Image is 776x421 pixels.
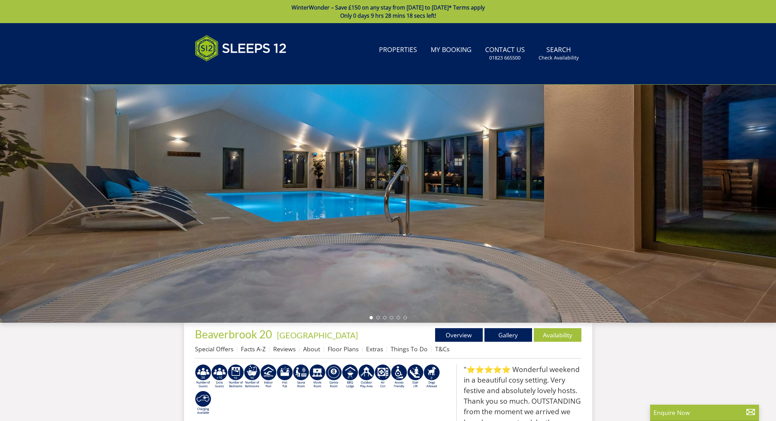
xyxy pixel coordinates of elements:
[274,330,358,340] span: -
[536,43,581,65] a: SearchCheck Availability
[375,364,391,389] img: AD_4nXdwraYVZ2fjjsozJ3MSjHzNlKXAQZMDIkuwYpBVn5DeKQ0F0MOgTPfN16CdbbfyNhSuQE5uMlSrE798PV2cbmCW5jN9_...
[407,364,424,389] img: AD_4nXeNuZ_RiRi883_nkolMQv9HCerd22NI0v1hHLGItzVV83AiNu4h--QJwUvANPnw_Sp7q9QsgAklTwjKkl_lqMaKwvT9Z...
[195,391,211,415] img: AD_4nXcnT2OPG21WxYUhsl9q61n1KejP7Pk9ESVM9x9VetD-X_UXXoxAKaMRZGYNcSGiAsmGyKm0QlThER1osyFXNLmuYOVBV...
[539,54,579,61] small: Check Availability
[195,31,287,65] img: Sleeps 12
[195,345,233,353] a: Special Offers
[366,345,383,353] a: Extras
[228,364,244,389] img: AD_4nXfZxIz6BQB9SA1qRR_TR-5tIV0ZeFY52bfSYUXaQTY3KXVpPtuuoZT3Ql3RNthdyy4xCUoonkMKBfRi__QKbC4gcM_TO...
[534,328,581,342] a: Availability
[391,364,407,389] img: AD_4nXe3VD57-M2p5iq4fHgs6WJFzKj8B0b3RcPFe5LKK9rgeZlFmFoaMJPsJOOJzc7Q6RMFEqsjIZ5qfEJu1txG3QLmI_2ZW...
[484,328,532,342] a: Gallery
[195,364,211,389] img: AD_4nXe1hmHv4RwFZmJZoT7PU21_UdiT1KgGPh4q8mnJRrwVib1rpNG3PULgXhEdpKr8nEJZIBXjOu5x_-RPAN_1kgJuQCgcO...
[391,345,428,353] a: Things To Do
[195,327,274,341] a: Beaverbrook 20
[277,364,293,389] img: AD_4nXcpX5uDwed6-YChlrI2BYOgXwgg3aqYHOhRm0XfZB-YtQW2NrmeCr45vGAfVKUq4uWnc59ZmEsEzoF5o39EWARlT1ewO...
[273,345,296,353] a: Reviews
[482,43,528,65] a: Contact Us01823 665500
[192,69,263,75] iframe: Customer reviews powered by Trustpilot
[277,330,358,340] a: [GEOGRAPHIC_DATA]
[244,364,260,389] img: AD_4nXfvn8RXFi48Si5WD_ef5izgnipSIXhRnV2E_jgdafhtv5bNmI08a5B0Z5Dh6wygAtJ5Dbjjt2cCuRgwHFAEvQBwYj91q...
[309,364,326,389] img: AD_4nXcMx2CE34V8zJUSEa4yj9Pppk-n32tBXeIdXm2A2oX1xZoj8zz1pCuMiQujsiKLZDhbHnQsaZvA37aEfuFKITYDwIrZv...
[328,345,359,353] a: Floor Plans
[435,328,483,342] a: Overview
[195,327,272,341] span: Beaverbrook 20
[376,43,420,58] a: Properties
[211,364,228,389] img: AD_4nXfDO4U1OSapPhJPVoI-wGywE1bp9_AbgJNbhHjjO3uJ67QxWqFxtKMUxE6_6QvFb5ierIngYkq3fPhxD4ngXginNLli2...
[241,345,266,353] a: Facts A-Z
[654,408,756,417] p: Enquire Now
[342,364,358,389] img: AD_4nXfdu1WaBqbCvRx5dFd3XGC71CFesPHPPZknGuZzXQvBzugmLudJYyY22b9IpSVlKbnRjXo7AJLKEyhYodtd_Fvedgm5q...
[428,43,474,58] a: My Booking
[435,345,449,353] a: T&Cs
[424,364,440,389] img: AD_4nXe7_8LrJK20fD9VNWAdfykBvHkWcczWBt5QOadXbvIwJqtaRaRf-iI0SeDpMmH1MdC9T1Vy22FMXzzjMAvSuTB5cJ7z5...
[326,364,342,389] img: AD_4nXdrZMsjcYNLGsKuA84hRzvIbesVCpXJ0qqnwZoX5ch9Zjv73tWe4fnFRs2gJ9dSiUubhZXckSJX_mqrZBmYExREIfryF...
[358,364,375,389] img: AD_4nXfjdDqPkGBf7Vpi6H87bmAUe5GYCbodrAbU4sf37YN55BCjSXGx5ZgBV7Vb9EJZsXiNVuyAiuJUB3WVt-w9eJ0vaBcHg...
[293,364,309,389] img: AD_4nXdjbGEeivCGLLmyT_JEP7bTfXsjgyLfnLszUAQeQ4RcokDYHVBt5R8-zTDbAVICNoGv1Dwc3nsbUb1qR6CAkrbZUeZBN...
[340,12,436,19] span: Only 0 days 9 hrs 28 mins 18 secs left!
[489,54,521,61] small: 01823 665500
[260,364,277,389] img: AD_4nXei2dp4L7_L8OvME76Xy1PUX32_NMHbHVSts-g-ZAVb8bILrMcUKZI2vRNdEqfWP017x6NFeUMZMqnp0JYknAB97-jDN...
[303,345,320,353] a: About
